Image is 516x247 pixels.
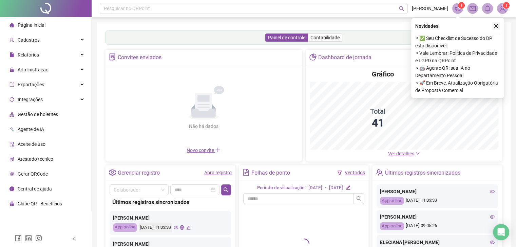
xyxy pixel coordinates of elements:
div: Últimos registros sincronizados [385,167,460,179]
a: Ver detalhes down [388,151,420,156]
span: Página inicial [18,22,45,28]
div: [PERSON_NAME] [380,188,495,195]
span: info-circle [9,186,14,191]
div: Convites enviados [118,52,161,63]
span: Gerar QRCode [18,171,48,177]
span: bell [484,5,491,12]
span: filter [337,170,342,175]
span: ⚬ 🤖 Agente QR: sua IA no Departamento Pessoal [415,64,500,79]
div: App online [113,223,137,232]
span: notification [455,5,461,12]
span: Integrações [18,97,43,102]
span: edit [186,225,191,230]
span: sync [9,97,14,102]
div: Open Intercom Messenger [493,224,509,240]
span: eye [174,225,178,230]
span: Cadastros [18,37,40,43]
a: Abrir registro [204,170,232,175]
span: audit [9,142,14,147]
div: [PERSON_NAME] [380,213,495,221]
a: Ver todos [345,170,365,175]
span: pie-chart [309,53,317,61]
div: - [325,184,326,192]
span: Atestado técnico [18,156,53,162]
span: linkedin [25,235,32,242]
span: ⚬ 🚀 Em Breve, Atualização Obrigatória de Proposta Comercial [415,79,500,94]
span: mail [470,5,476,12]
span: Painel de controle [268,35,305,40]
span: Contabilidade [310,35,340,40]
span: down [415,151,420,156]
span: Aceite de uso [18,141,45,147]
div: [DATE] 11:03:33 [380,197,495,205]
div: App online [380,197,404,205]
span: eye [490,215,495,219]
span: [PERSON_NAME] [412,5,448,12]
span: export [9,82,14,87]
span: Novidades ! [415,22,440,30]
span: qrcode [9,172,14,176]
span: team [376,169,383,176]
span: search [223,187,229,193]
span: search [399,6,404,11]
span: Novo convite [187,148,221,153]
div: Folhas de ponto [251,167,290,179]
span: plus [215,147,221,153]
span: user-add [9,38,14,42]
span: Gestão de holerites [18,112,58,117]
span: 1 [505,3,508,8]
div: [DATE] 11:03:33 [139,223,172,232]
span: ⚬ ✅ Seu Checklist de Sucesso do DP está disponível [415,35,500,49]
span: home [9,23,14,27]
span: solution [109,53,116,61]
sup: 1 [458,2,465,9]
span: file [9,52,14,57]
span: facebook [15,235,22,242]
div: Últimos registros sincronizados [112,198,228,206]
div: Não há dados [172,122,235,130]
span: gift [9,201,14,206]
span: instagram [35,235,42,242]
span: eye [490,240,495,245]
div: Gerenciar registro [118,167,160,179]
div: ELECIANA [PERSON_NAME] [380,239,495,246]
span: search [356,196,362,201]
div: [DATE] 09:05:26 [380,222,495,230]
div: Dashboard de jornada [318,52,371,63]
span: global [180,225,184,230]
span: close [494,24,498,28]
div: [DATE] [308,184,322,192]
span: file-text [243,169,250,176]
span: eye [490,189,495,194]
span: 1 [460,3,463,8]
span: ⚬ Vale Lembrar: Política de Privacidade e LGPD na QRPoint [415,49,500,64]
span: lock [9,67,14,72]
span: left [72,237,77,241]
span: Agente de IA [18,127,44,132]
span: Administração [18,67,49,72]
img: 94162 [497,3,508,14]
span: apartment [9,112,14,117]
span: solution [9,157,14,161]
div: Período de visualização: [257,184,306,192]
span: setting [109,169,116,176]
h4: Gráfico [372,69,394,79]
span: Relatórios [18,52,39,58]
div: [DATE] [329,184,343,192]
span: Central de ajuda [18,186,52,192]
span: edit [346,185,350,189]
sup: Atualize o seu contato no menu Meus Dados [503,2,510,9]
div: App online [380,222,404,230]
span: Clube QR - Beneficios [18,201,62,206]
span: Exportações [18,82,44,87]
div: [PERSON_NAME] [113,214,228,222]
span: Ver detalhes [388,151,414,156]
